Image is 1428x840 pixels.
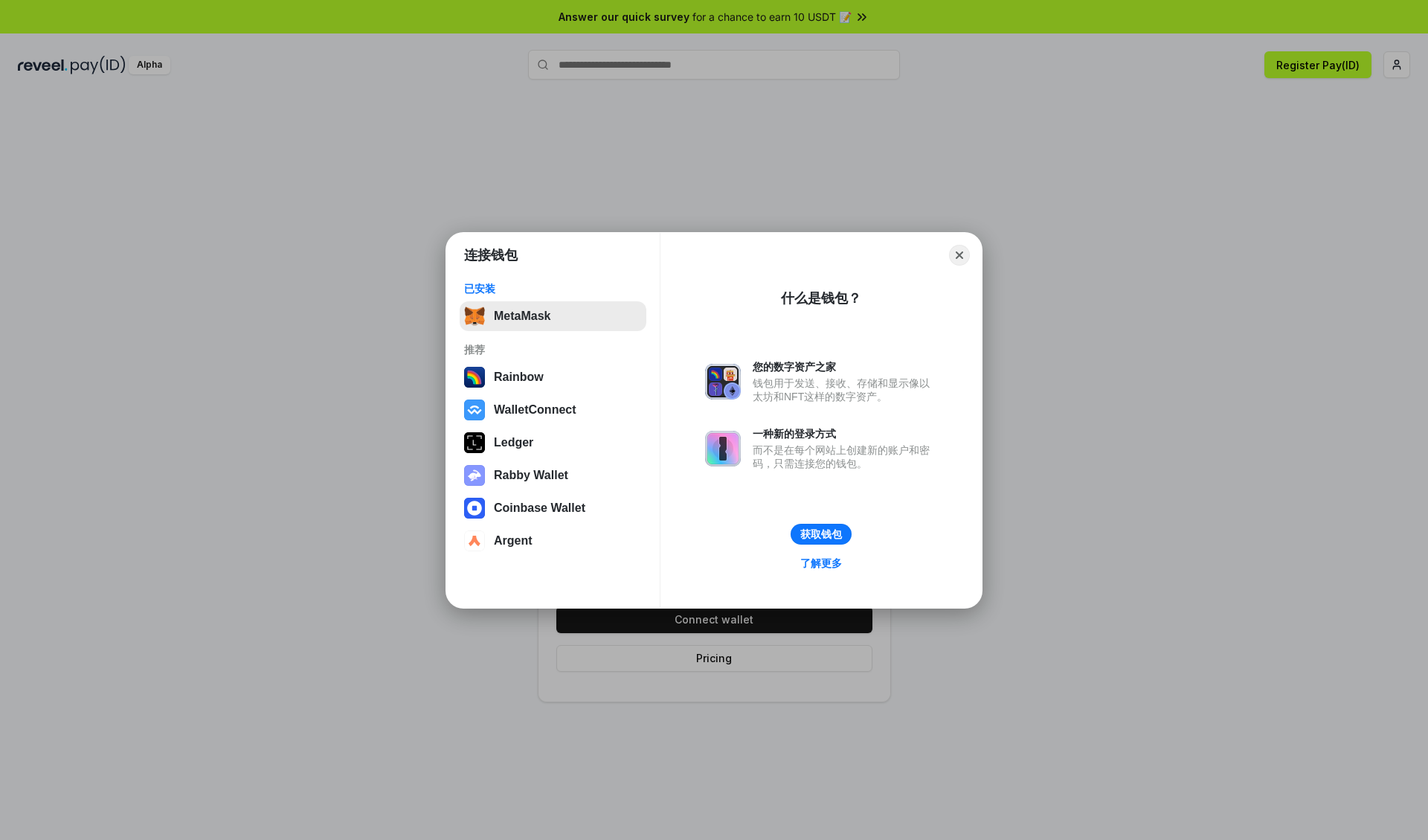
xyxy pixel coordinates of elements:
[460,461,646,490] button: Rabby Wallet
[949,245,970,266] button: Close
[753,427,937,440] div: 一种新的登录方式
[791,524,852,545] button: 获取钱包
[705,364,741,400] img: svg+xml,%3Csvg%20xmlns%3D%22http%3A%2F%2Fwww.w3.org%2F2000%2Fsvg%22%20fill%3D%22none%22%20viewBox...
[460,493,646,523] button: Coinbase Wallet
[464,498,485,519] img: svg+xml,%3Csvg%20width%3D%2228%22%20height%3D%2228%22%20viewBox%3D%220%200%2028%2028%22%20fill%3D...
[464,306,485,327] img: svg+xml,%3Csvg%20fill%3D%22none%22%20height%3D%2233%22%20viewBox%3D%220%200%2035%2033%22%20width%...
[464,246,518,264] h1: 连接钱包
[494,403,576,417] div: WalletConnect
[464,343,642,356] div: 推荐
[753,376,937,403] div: 钱包用于发送、接收、存储和显示像以太坊和NFT这样的数字资产。
[460,301,646,331] button: MetaMask
[705,431,741,467] img: svg+xml,%3Csvg%20xmlns%3D%22http%3A%2F%2Fwww.w3.org%2F2000%2Fsvg%22%20fill%3D%22none%22%20viewBox...
[753,360,937,373] div: 您的数字资产之家
[494,534,533,548] div: Argent
[494,501,585,515] div: Coinbase Wallet
[460,428,646,458] button: Ledger
[781,289,861,307] div: 什么是钱包？
[464,400,485,420] img: svg+xml,%3Csvg%20width%3D%2228%22%20height%3D%2228%22%20viewBox%3D%220%200%2028%2028%22%20fill%3D...
[460,362,646,392] button: Rainbow
[460,395,646,425] button: WalletConnect
[800,557,842,570] div: 了解更多
[494,371,544,384] div: Rainbow
[464,432,485,453] img: svg+xml,%3Csvg%20xmlns%3D%22http%3A%2F%2Fwww.w3.org%2F2000%2Fsvg%22%20width%3D%2228%22%20height%3...
[800,528,842,541] div: 获取钱包
[460,526,646,556] button: Argent
[464,465,485,486] img: svg+xml,%3Csvg%20xmlns%3D%22http%3A%2F%2Fwww.w3.org%2F2000%2Fsvg%22%20fill%3D%22none%22%20viewBox...
[464,367,485,388] img: svg+xml,%3Csvg%20width%3D%22120%22%20height%3D%22120%22%20viewBox%3D%220%200%20120%20120%22%20fil...
[464,530,485,551] img: svg+xml,%3Csvg%20width%3D%2228%22%20height%3D%2228%22%20viewBox%3D%220%200%2028%2028%22%20fill%3D...
[494,436,533,449] div: Ledger
[791,554,851,573] a: 了解更多
[753,443,937,470] div: 而不是在每个网站上创建新的账户和密码，只需连接您的钱包。
[464,282,642,295] div: 已安装
[494,310,550,323] div: MetaMask
[494,469,568,482] div: Rabby Wallet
